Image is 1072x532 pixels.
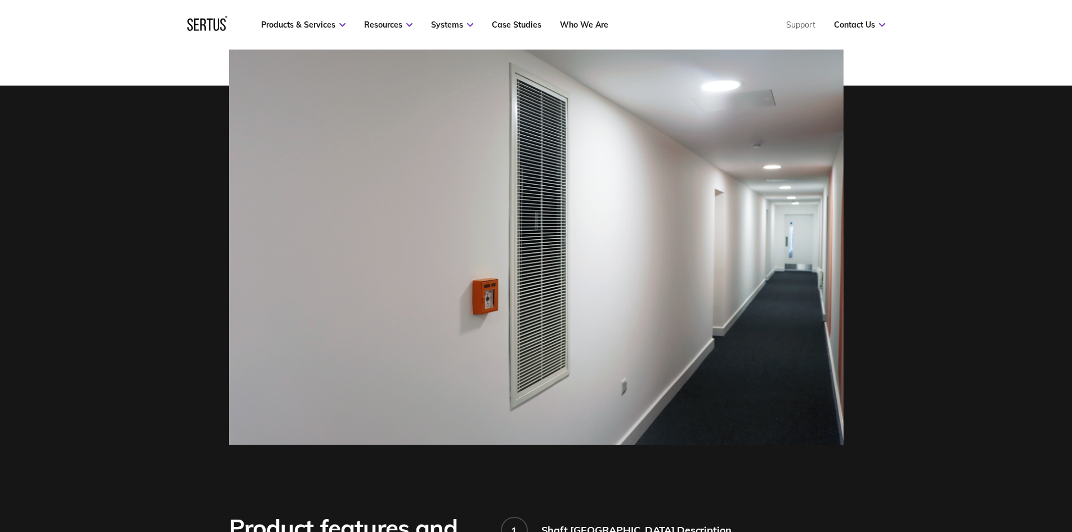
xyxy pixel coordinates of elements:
a: Support [786,20,815,30]
a: Systems [431,20,473,30]
a: Contact Us [834,20,885,30]
iframe: Chat Widget [869,401,1072,532]
a: Who We Are [560,20,608,30]
a: Resources [364,20,412,30]
a: Products & Services [261,20,346,30]
a: Case Studies [492,20,541,30]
